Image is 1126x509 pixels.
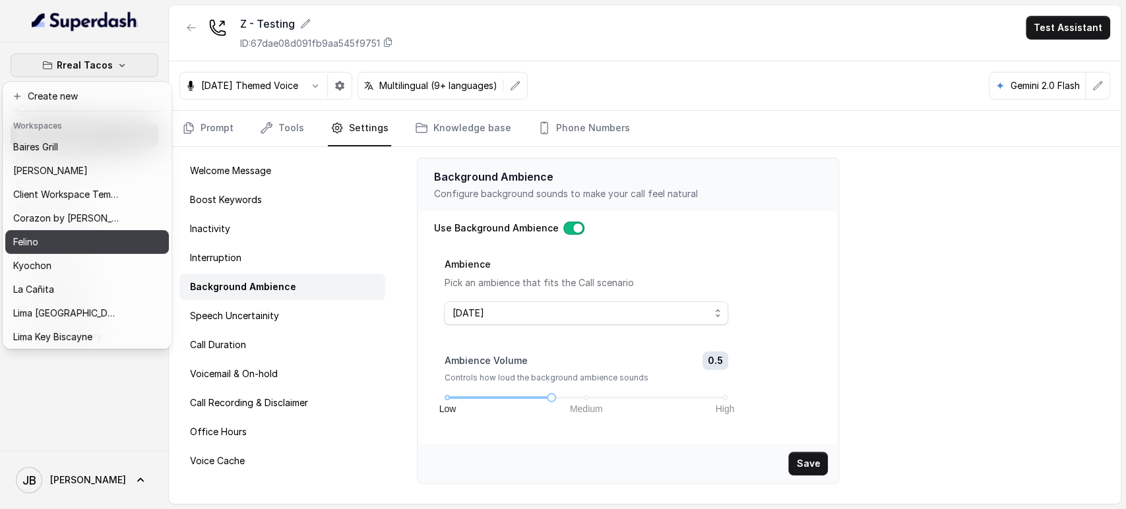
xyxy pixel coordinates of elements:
[13,210,119,226] p: Corazon by [PERSON_NAME]
[13,163,88,179] p: [PERSON_NAME]
[3,82,172,349] div: Rreal Tacos
[13,187,119,202] p: Client Workspace Template
[13,139,58,155] p: Baires Grill
[13,282,54,297] p: La Cañita
[11,53,158,77] button: Rreal Tacos
[13,305,119,321] p: Lima [GEOGRAPHIC_DATA]
[13,234,38,250] p: Felino
[5,84,169,108] button: Create new
[5,114,169,135] header: Workspaces
[13,329,92,345] p: Lima Key Biscayne
[57,57,113,73] p: Rreal Tacos
[13,258,51,274] p: Kyochon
